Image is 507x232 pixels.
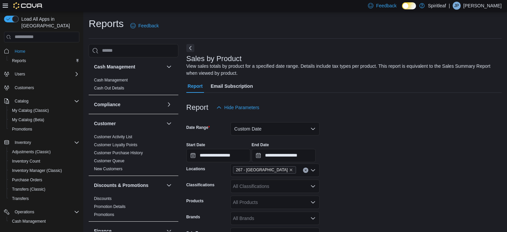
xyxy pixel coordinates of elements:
[9,106,79,114] span: My Catalog (Classic)
[9,125,35,133] a: Promotions
[186,198,204,204] label: Products
[94,78,128,82] a: Cash Management
[89,133,178,176] div: Customer
[15,140,31,145] span: Inventory
[9,116,47,124] a: My Catalog (Beta)
[12,47,79,55] span: Home
[454,2,459,10] span: JP
[214,101,262,114] button: Hide Parameters
[12,196,29,201] span: Transfers
[252,149,316,162] input: Press the down key to open a popover containing a calendar.
[186,55,242,63] h3: Sales by Product
[94,143,137,147] a: Customer Loyalty Points
[12,177,42,183] span: Purchase Orders
[12,97,31,105] button: Catalog
[12,168,62,173] span: Inventory Manager (Classic)
[303,168,308,173] button: Clear input
[138,22,159,29] span: Feedback
[12,70,79,78] span: Users
[12,159,40,164] span: Inventory Count
[7,56,82,65] button: Reports
[94,158,124,164] span: Customer Queue
[15,71,25,77] span: Users
[463,2,502,10] p: [PERSON_NAME]
[165,63,173,71] button: Cash Management
[94,101,120,108] h3: Compliance
[12,149,51,155] span: Adjustments (Classic)
[9,185,48,193] a: Transfers (Classic)
[7,106,82,115] button: My Catalog (Classic)
[12,83,79,92] span: Customers
[94,204,126,209] span: Promotion Details
[12,97,79,105] span: Catalog
[15,98,28,104] span: Catalog
[449,2,450,10] p: |
[7,175,82,185] button: Purchase Orders
[233,166,296,174] span: 267 - Cold Lake
[9,157,43,165] a: Inventory Count
[12,127,32,132] span: Promotions
[12,58,26,63] span: Reports
[9,157,79,165] span: Inventory Count
[211,79,253,93] span: Email Subscription
[453,2,461,10] div: Jean Paul A
[224,104,259,111] span: Hide Parameters
[186,166,205,172] label: Locations
[94,85,124,91] span: Cash Out Details
[188,79,203,93] span: Report
[165,120,173,128] button: Customer
[9,185,79,193] span: Transfers (Classic)
[94,120,116,127] h3: Customer
[94,77,128,83] span: Cash Management
[12,139,34,147] button: Inventory
[165,100,173,108] button: Compliance
[9,217,79,225] span: Cash Management
[186,103,208,111] h3: Report
[94,212,114,217] a: Promotions
[1,138,82,147] button: Inventory
[12,84,37,92] a: Customers
[12,187,45,192] span: Transfers (Classic)
[9,57,29,65] a: Reports
[7,125,82,134] button: Promotions
[428,2,446,10] p: Spiritleaf
[1,83,82,92] button: Customers
[89,17,124,30] h1: Reports
[9,148,79,156] span: Adjustments (Classic)
[1,96,82,106] button: Catalog
[9,176,45,184] a: Purchase Orders
[9,195,79,203] span: Transfers
[12,108,49,113] span: My Catalog (Classic)
[12,117,44,123] span: My Catalog (Beta)
[12,139,79,147] span: Inventory
[94,63,135,70] h3: Cash Management
[12,219,46,224] span: Cash Management
[12,208,79,216] span: Operations
[94,101,164,108] button: Compliance
[94,182,148,189] h3: Discounts & Promotions
[186,44,194,52] button: Next
[94,151,143,155] a: Customer Purchase History
[186,63,498,77] div: View sales totals by product for a specified date range. Details include tax types per product. T...
[310,216,316,221] button: Open list of options
[165,181,173,189] button: Discounts & Promotions
[15,85,34,90] span: Customers
[7,166,82,175] button: Inventory Manager (Classic)
[7,147,82,157] button: Adjustments (Classic)
[7,217,82,226] button: Cash Management
[7,185,82,194] button: Transfers (Classic)
[94,135,132,139] a: Customer Activity List
[7,194,82,203] button: Transfers
[310,200,316,205] button: Open list of options
[19,16,79,29] span: Load All Apps in [GEOGRAPHIC_DATA]
[12,70,28,78] button: Users
[310,168,316,173] button: Open list of options
[94,63,164,70] button: Cash Management
[376,2,396,9] span: Feedback
[1,207,82,217] button: Operations
[1,46,82,56] button: Home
